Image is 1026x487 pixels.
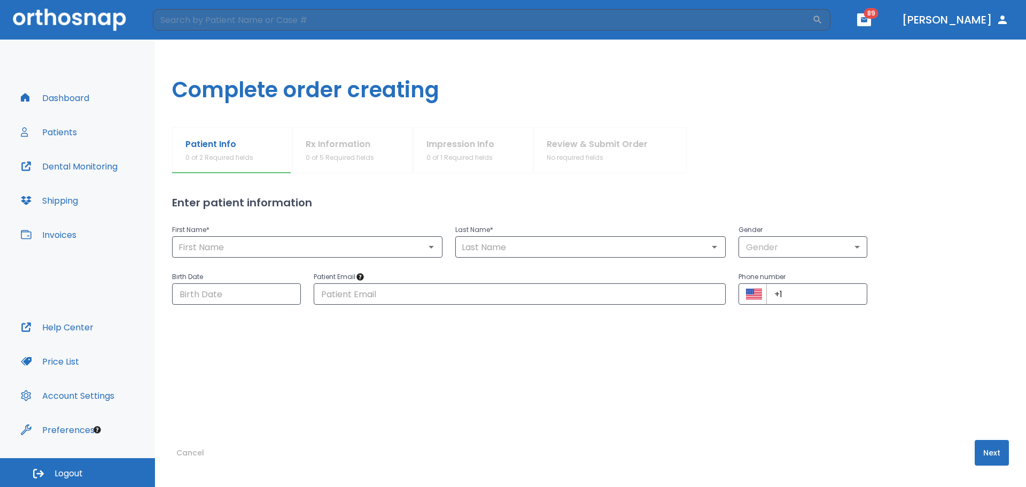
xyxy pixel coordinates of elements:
p: Last Name * [455,223,726,236]
input: Choose date [172,283,301,305]
img: Orthosnap [13,9,126,30]
p: 0 of 2 Required fields [185,153,253,163]
h2: Enter patient information [172,195,1009,211]
h1: Complete order creating [155,40,1026,127]
p: First Name * [172,223,442,236]
button: Account Settings [14,383,121,408]
button: Select country [746,286,762,302]
button: Open [424,239,439,254]
input: +1 (702) 123-4567 [766,283,867,305]
p: Patient Email [314,270,726,283]
span: Logout [55,468,83,480]
input: Last Name [458,239,722,254]
span: 89 [864,8,879,19]
input: Patient Email [314,283,726,305]
button: Dental Monitoring [14,153,124,179]
p: Phone number [739,270,867,283]
button: Open [707,239,722,254]
p: Patient Info [185,138,253,151]
button: Cancel [172,440,208,466]
div: Gender [739,236,867,258]
button: Invoices [14,222,83,248]
div: Tooltip anchor [92,425,102,435]
input: First Name [175,239,439,254]
p: Birth Date [172,270,301,283]
button: Preferences [14,417,101,443]
button: Price List [14,349,85,374]
button: [PERSON_NAME] [898,10,1013,29]
button: Help Center [14,314,100,340]
input: Search by Patient Name or Case # [153,9,812,30]
button: Patients [14,119,83,145]
p: Gender [739,223,867,236]
div: Tooltip anchor [355,272,365,282]
button: Next [975,440,1009,466]
button: Shipping [14,188,84,213]
button: Dashboard [14,85,96,111]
